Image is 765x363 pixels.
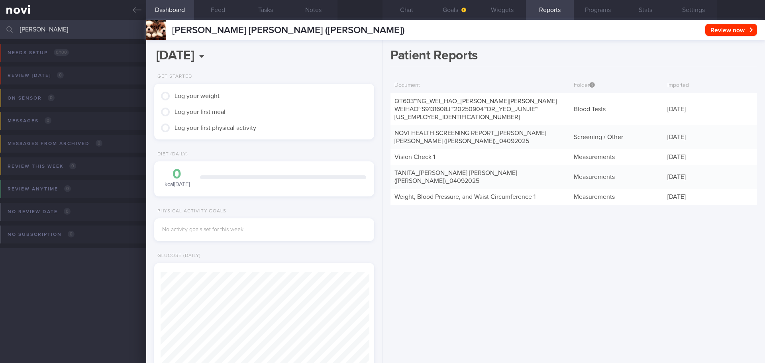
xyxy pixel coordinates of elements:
div: [DATE] [663,129,757,145]
div: [DATE] [663,101,757,117]
div: Diet (Daily) [154,151,188,157]
div: On sensor [6,93,57,104]
div: Folder [570,78,663,93]
div: Messages from Archived [6,138,104,149]
div: Review anytime [6,184,73,194]
div: Review this week [6,161,78,172]
div: Messages [6,116,53,126]
div: Needs setup [6,47,71,58]
span: 0 [64,185,71,192]
div: Measurements [570,149,663,165]
div: Review [DATE] [6,70,66,81]
div: Glucose (Daily) [154,253,201,259]
h1: Patient Reports [390,48,757,66]
div: Imported [663,78,757,93]
a: QT603~NG_WEI_HAO_[PERSON_NAME][PERSON_NAME]WEIHAO~S9131608J~20250904~DR_YEO_JUNJIE~[US_EMPLOYER_I... [394,98,557,120]
div: Measurements [570,189,663,205]
span: [PERSON_NAME] [PERSON_NAME] ([PERSON_NAME]) [172,26,405,35]
div: 0 [162,167,192,181]
div: Blood Tests [570,101,663,117]
span: 0 [48,94,55,101]
div: [DATE] [663,149,757,165]
div: [DATE] [663,169,757,185]
a: TANITA_[PERSON_NAME] [PERSON_NAME] ([PERSON_NAME])_04092025 [394,170,517,184]
span: 0 [57,72,64,78]
div: Physical Activity Goals [154,208,226,214]
button: Review now [705,24,757,36]
div: Screening / Other [570,129,663,145]
span: 0 [68,231,75,237]
span: 0 [96,140,102,147]
div: Get Started [154,74,192,80]
div: No review date [6,206,73,217]
div: [DATE] [663,189,757,205]
a: NOVI HEALTH SCREENING REPORT_[PERSON_NAME] [PERSON_NAME] ([PERSON_NAME])_04092025 [394,130,546,144]
div: No subscription [6,229,76,240]
a: Weight, Blood Pressure, and Waist Circumference 1 [394,194,535,200]
span: 0 [45,117,51,124]
div: Document [390,78,570,93]
a: Vision Check 1 [394,154,435,160]
div: kcal [DATE] [162,167,192,188]
div: No activity goals set for this week [162,226,366,233]
div: Measurements [570,169,663,185]
span: 0 [64,208,71,215]
span: 0 [69,163,76,169]
span: 0 / 100 [54,49,69,56]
